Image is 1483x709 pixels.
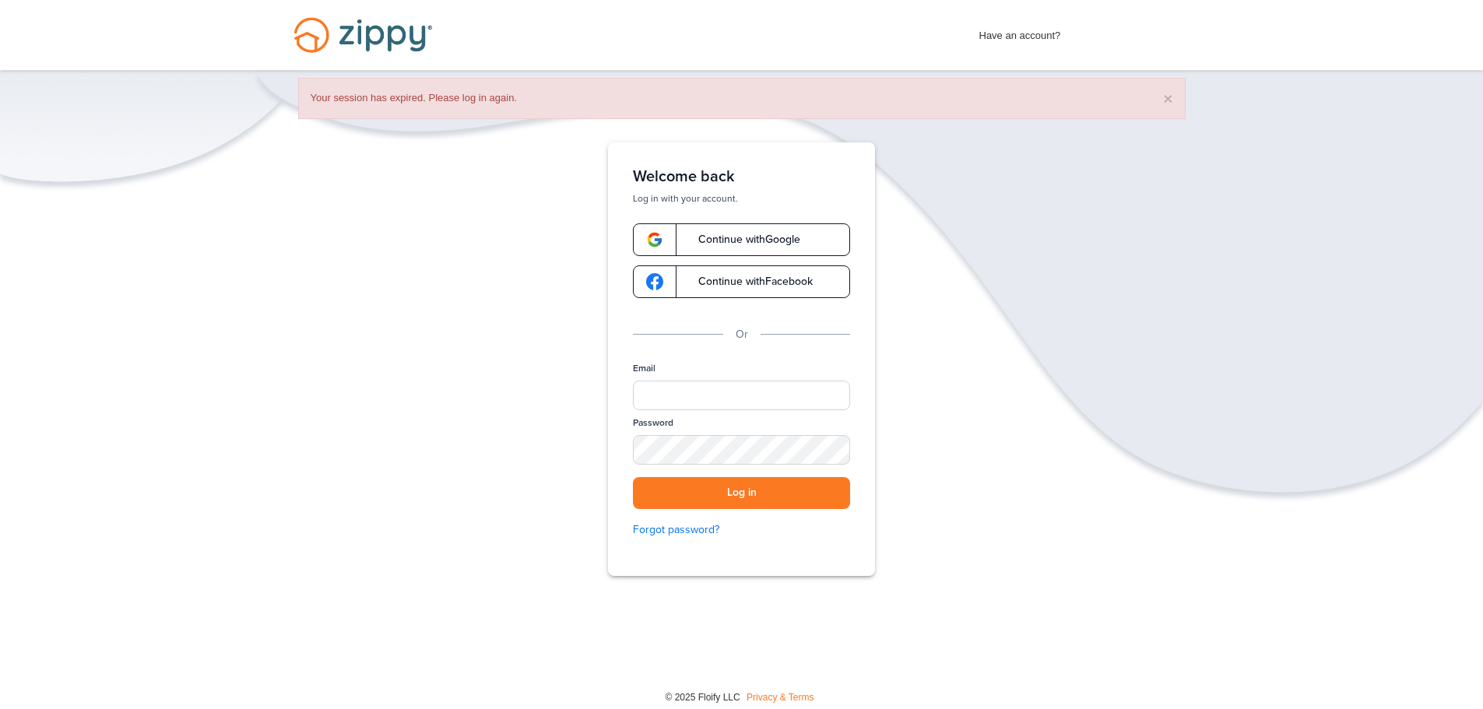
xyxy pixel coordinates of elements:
[633,521,850,539] a: Forgot password?
[633,223,850,256] a: google-logoContinue withGoogle
[747,692,814,703] a: Privacy & Terms
[633,381,850,410] input: Email
[633,192,850,205] p: Log in with your account.
[1163,90,1172,107] button: ×
[646,273,663,290] img: google-logo
[665,692,740,703] span: © 2025 Floify LLC
[736,326,748,343] p: Or
[646,231,663,248] img: google-logo
[298,78,1186,119] div: Your session has expired. Please log in again.
[633,362,655,375] label: Email
[633,265,850,298] a: google-logoContinue withFacebook
[683,276,813,287] span: Continue with Facebook
[633,435,850,465] input: Password
[633,167,850,186] h1: Welcome back
[979,19,1061,44] span: Have an account?
[633,416,673,430] label: Password
[683,234,800,245] span: Continue with Google
[633,477,850,509] button: Log in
